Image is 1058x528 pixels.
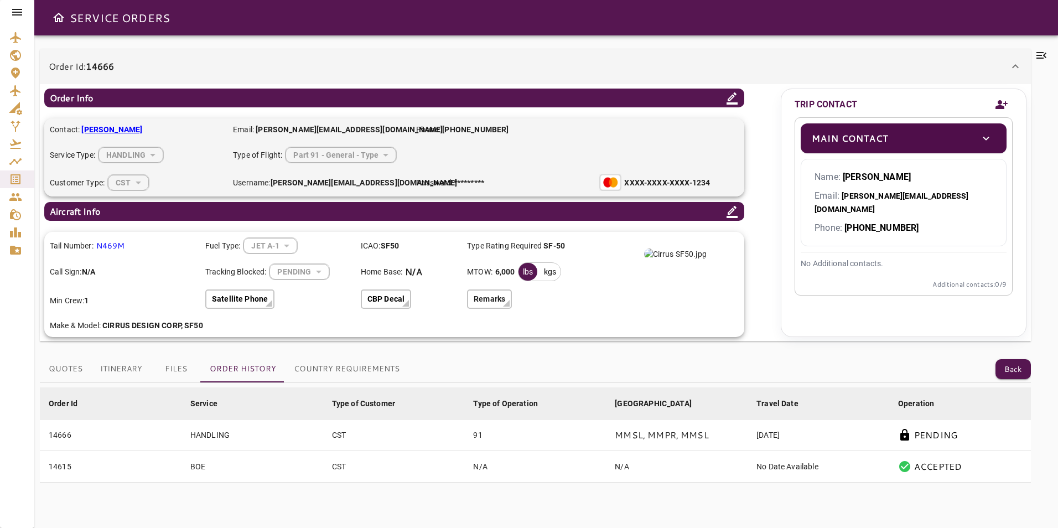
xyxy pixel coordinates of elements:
[40,356,91,382] button: Quotes
[323,420,465,451] td: CST
[405,265,422,278] p: N/A
[190,397,232,410] span: Service
[442,125,509,134] b: [PHONE_NUMBER]
[332,397,409,410] span: Type of Customer
[50,174,222,191] div: Customer Type:
[50,320,246,332] p: Make & Model:
[844,222,919,233] b: [PHONE_NUMBER]
[181,451,323,483] td: BOE
[96,240,125,252] p: N469M
[815,170,993,184] p: Name:
[812,132,888,145] p: Main Contact
[361,240,459,252] p: ICAO:
[624,178,710,187] b: XXXX-XXXX-XXXX-1234
[473,397,538,410] div: Type of Operation
[361,266,403,278] p: Home Base:
[50,240,94,252] p: Tail Number:
[795,98,857,111] p: TRIP CONTACT
[256,125,443,134] b: [PERSON_NAME][EMAIL_ADDRESS][DOMAIN_NAME]
[269,257,329,286] div: HANDLING
[49,397,92,410] span: Order Id
[323,451,465,483] td: CST
[50,205,100,218] p: Aircraft Info
[271,178,458,187] b: [PERSON_NAME][EMAIL_ADDRESS][DOMAIN_NAME]
[98,140,163,169] div: HANDLING
[233,124,443,136] p: Email:
[540,263,561,281] div: kgs
[756,397,798,410] div: Travel Date
[49,429,173,441] div: 14666
[815,191,968,214] b: [PERSON_NAME][EMAIL_ADDRESS][DOMAIN_NAME]
[50,266,197,278] p: Call Sign:
[416,177,588,189] p: Password:
[151,356,201,382] button: Files
[801,123,1007,153] div: Main Contacttoggle
[606,451,748,483] td: N/A
[748,451,889,483] td: No Date Available
[212,293,268,305] p: Satellite Phone
[50,91,94,105] p: Order Info
[898,397,948,410] span: Operation
[70,9,170,27] h6: SERVICE ORDERS
[205,237,352,254] div: Fuel Type:
[233,147,577,163] div: Type of Flight:
[367,293,404,305] p: CBP Decal
[801,258,1007,270] p: No Additional contacts.
[914,460,962,473] p: ACCEPTED
[474,293,505,305] p: Remarks
[543,241,565,250] b: SF-50
[86,60,114,73] b: 14666
[995,359,1031,380] button: Back
[40,49,1031,84] div: Order Id:14666
[285,356,408,382] button: Country Requirements
[181,420,323,451] td: HANDLING
[748,420,889,451] td: [DATE]
[49,60,114,73] p: Order Id:
[464,451,606,483] td: N/A
[843,172,911,182] b: [PERSON_NAME]
[518,263,537,281] div: lbs
[756,397,813,410] span: Travel Date
[201,356,285,382] button: Order History
[50,124,222,136] p: Contact:
[84,296,89,305] b: 1
[464,420,606,451] td: 91
[467,262,590,281] div: MTOW:
[898,397,934,410] div: Operation
[914,428,957,442] p: PENDING
[49,461,173,472] div: 14615
[495,266,515,277] b: 6,000
[473,397,552,410] span: Type of Operation
[615,397,692,410] div: [GEOGRAPHIC_DATA]
[243,231,297,260] div: HANDLING
[990,92,1013,117] button: Add new contact
[615,397,706,410] span: [GEOGRAPHIC_DATA]
[381,241,400,250] b: SF50
[801,279,1007,289] p: Additional contacts: 0 /9
[91,356,151,382] button: Itinerary
[644,249,707,260] img: Cirrus SF50.jpg
[286,140,396,169] div: HANDLING
[190,397,217,410] div: Service
[40,356,408,382] div: basic tabs example
[108,168,148,197] div: HANDLING
[416,124,509,136] p: Phone:
[102,321,203,330] b: CIRRUS DESIGN CORP, SF50
[49,397,77,410] div: Order Id
[50,295,197,307] p: Min Crew:
[815,221,993,235] p: Phone:
[48,7,70,29] button: Open drawer
[977,129,995,148] button: toggle
[81,125,142,134] b: [PERSON_NAME]
[40,84,1031,341] div: Order Id:14666
[615,428,708,442] p: MMSL, MMPR, MMSL
[50,147,222,163] div: Service Type:
[815,189,993,216] p: Email:
[205,263,352,280] div: Tracking Blocked:
[233,177,405,189] p: Username:
[82,267,95,276] b: N/A
[332,397,395,410] div: Type of Customer
[599,174,621,191] img: Mastercard
[467,240,590,252] p: Type Rating Required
